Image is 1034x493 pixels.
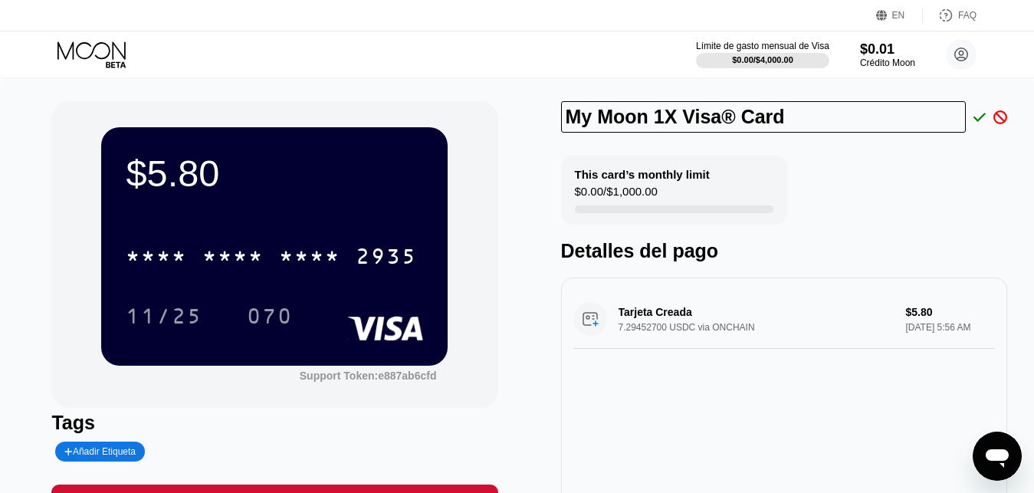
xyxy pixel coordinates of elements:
[575,185,658,205] div: $0.00 / $1,000.00
[958,10,977,21] div: FAQ
[732,55,793,64] div: $0.00 / $4,000.00
[64,446,136,457] div: Añadir Etiqueta
[973,432,1022,481] iframe: Botón para iniciar la ventana de mensajería
[247,306,293,330] div: 070
[126,152,423,195] div: $5.80
[114,297,214,335] div: 11/25
[876,8,923,23] div: EN
[860,41,915,58] div: $0.01
[860,58,915,68] div: Crédito Moon
[51,412,497,434] div: Tags
[575,168,710,181] div: This card’s monthly limit
[126,306,202,330] div: 11/25
[235,297,304,335] div: 070
[696,41,829,68] div: Límite de gasto mensual de Visa$0.00/$4,000.00
[696,41,829,51] div: Límite de gasto mensual de Visa
[300,370,437,382] div: Support Token: e887ab6cfd
[860,41,915,68] div: $0.01Crédito Moon
[561,240,1007,262] div: Detalles del pago
[561,101,966,133] input: Text input field
[923,8,977,23] div: FAQ
[55,442,145,462] div: Añadir Etiqueta
[892,10,905,21] div: EN
[300,370,437,382] div: Support Token:e887ab6cfd
[356,246,417,271] div: 2935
